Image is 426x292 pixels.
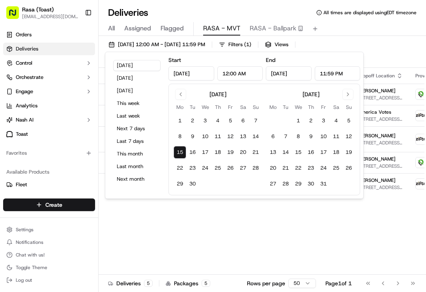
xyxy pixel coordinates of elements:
button: 22 [292,162,305,174]
button: 10 [317,130,330,143]
th: Wednesday [199,103,211,111]
button: 20 [237,146,249,159]
th: Tuesday [186,103,199,111]
span: Analytics [16,102,37,109]
span: • [65,122,68,129]
th: Saturday [330,103,342,111]
button: [DATE] [113,85,161,96]
button: Views [262,39,292,50]
button: 18 [211,146,224,159]
input: Date [266,66,312,80]
span: Views [275,41,288,48]
div: [DATE] [303,90,319,98]
span: [DATE] [70,122,86,129]
button: 8 [174,130,186,143]
label: Start [168,56,181,64]
span: [PERSON_NAME] [358,88,396,94]
button: Chat with us! [3,249,95,260]
button: This week [113,98,161,109]
th: Tuesday [279,103,292,111]
button: Settings [3,224,95,235]
button: 2 [186,114,199,127]
div: 5 [202,280,210,287]
button: 5 [224,114,237,127]
button: Next month [113,174,161,185]
button: 28 [279,178,292,190]
button: 11 [330,130,342,143]
button: 13 [267,146,279,159]
img: melas_now_logo.png [416,157,426,168]
button: 12 [224,130,237,143]
button: Log out [3,275,95,286]
span: ( 1 ) [244,41,251,48]
button: 30 [305,178,317,190]
span: RASA - Ballpark [250,24,296,33]
span: Engage [16,88,33,95]
div: [DATE] [209,90,226,98]
button: Rasa (Toast) [22,6,54,13]
button: 22 [174,162,186,174]
button: Last 7 days [113,136,161,147]
th: Sunday [342,103,355,111]
span: Control [16,60,32,67]
button: 4 [330,114,342,127]
button: 21 [279,162,292,174]
span: Log out [16,277,32,283]
button: Filters(1) [215,39,255,50]
button: 7 [249,114,262,127]
span: Fleet [16,181,27,188]
input: Time [217,66,263,80]
div: Past conversations [8,103,53,109]
button: Orchestrate [3,71,95,84]
button: 20 [267,162,279,174]
a: Analytics [3,99,95,112]
button: [DATE] 12:00 AM - [DATE] 11:59 PM [105,39,209,50]
div: 📗 [8,177,14,183]
th: Sunday [249,103,262,111]
button: 2 [305,114,317,127]
button: Toggle Theme [3,262,95,273]
img: zifty-logo-trans-sq.png [416,179,426,189]
span: Deliveries [16,45,38,52]
button: 1 [174,114,186,127]
button: 15 [174,146,186,159]
button: 16 [305,146,317,159]
span: [STREET_ADDRESS][US_STATE] [358,184,403,191]
button: 27 [267,178,279,190]
button: 23 [305,162,317,174]
button: 9 [186,130,199,143]
p: Rows per page [247,279,285,287]
h1: Deliveries [108,6,148,19]
span: Settings [16,226,34,233]
span: [PERSON_NAME] [358,177,396,183]
div: Available Products [3,166,95,178]
button: [DATE] [113,73,161,84]
button: 24 [317,162,330,174]
button: 16 [186,146,199,159]
button: Rasa (Toast)[EMAIL_ADDRESS][DOMAIN_NAME] [3,3,82,22]
img: melas_now_logo.png [416,89,426,99]
th: Monday [267,103,279,111]
a: Orders [3,28,95,41]
span: Flagged [161,24,184,33]
span: Filters [228,41,251,48]
img: zifty-logo-trans-sq.png [416,110,426,121]
div: Favorites [3,147,95,159]
button: 3 [199,114,211,127]
button: Control [3,57,95,69]
button: 25 [330,162,342,174]
span: [DATE] 12:00 AM - [DATE] 11:59 PM [118,41,205,48]
img: 1724597045416-56b7ee45-8013-43a0-a6f9-03cb97ddad50 [17,75,31,90]
span: Nash AI [16,116,34,124]
span: [EMAIL_ADDRESS][DOMAIN_NAME] [22,13,78,20]
span: Toast [16,131,28,138]
th: Friday [224,103,237,111]
button: 25 [211,162,224,174]
button: 6 [267,130,279,143]
span: All [108,24,115,33]
button: 5 [342,114,355,127]
button: 29 [292,178,305,190]
button: 17 [317,146,330,159]
span: [PERSON_NAME] [24,122,64,129]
